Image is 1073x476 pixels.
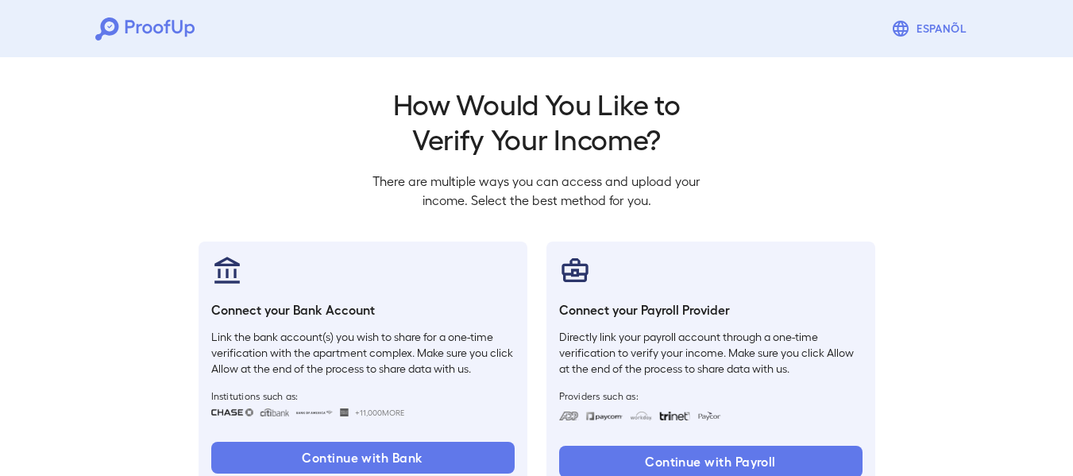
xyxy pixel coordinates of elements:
span: +11,000 More [355,406,404,419]
button: Espanõl [885,13,978,45]
img: workday.svg [630,412,653,420]
h2: How Would You Like to Verify Your Income? [361,86,713,156]
p: Directly link your payroll account through a one-time verification to verify your income. Make su... [559,329,863,377]
h6: Connect your Payroll Provider [559,300,863,319]
h6: Connect your Bank Account [211,300,515,319]
img: paycom.svg [585,412,623,420]
img: adp.svg [559,412,579,420]
img: wellsfargo.svg [340,408,349,416]
img: trinet.svg [659,412,691,420]
span: Institutions such as: [211,389,515,402]
img: chase.svg [211,408,253,416]
button: Continue with Bank [211,442,515,474]
span: Providers such as: [559,389,863,402]
img: bankOfAmerica.svg [295,408,334,416]
img: citibank.svg [260,408,290,416]
p: There are multiple ways you can access and upload your income. Select the best method for you. [361,172,713,210]
img: paycon.svg [697,412,721,420]
img: payrollProvider.svg [559,254,591,286]
img: bankAccount.svg [211,254,243,286]
p: Link the bank account(s) you wish to share for a one-time verification with the apartment complex... [211,329,515,377]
